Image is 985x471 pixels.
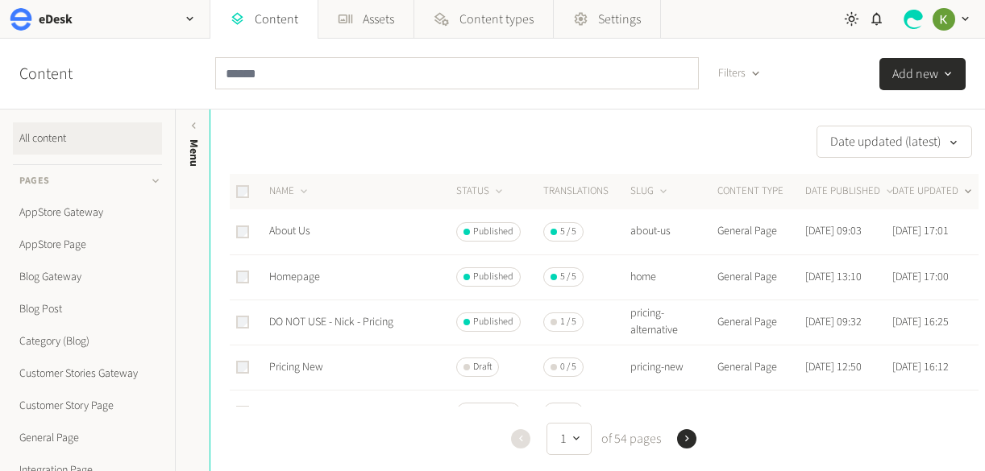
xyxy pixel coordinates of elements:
[473,225,513,239] span: Published
[892,184,975,200] button: DATE UPDATED
[717,209,804,254] td: General Page
[547,423,592,455] button: 1
[892,269,949,285] time: [DATE] 17:00
[805,404,862,420] time: [DATE] 14:21
[892,314,949,330] time: [DATE] 16:25
[817,126,972,158] button: Date updated (latest)
[13,357,162,390] a: Customer Stories Gateway
[473,360,492,374] span: Draft
[269,269,320,285] a: Homepage
[630,300,717,345] td: pricing-alternative
[459,10,534,29] span: Content types
[933,8,955,31] img: Keelin Terry
[560,270,576,284] span: 5 / 5
[19,62,110,86] h2: Content
[717,174,804,209] th: CONTENT TYPE
[630,209,717,254] td: about-us
[185,139,202,167] span: Menu
[560,405,576,419] span: 5 / 5
[630,345,717,390] td: pricing-new
[892,359,949,375] time: [DATE] 16:12
[598,429,661,448] span: of 54 pages
[805,359,862,375] time: [DATE] 12:50
[805,184,896,200] button: DATE PUBLISHED
[13,122,162,155] a: All content
[805,223,862,239] time: [DATE] 09:03
[879,58,966,90] button: Add new
[473,270,513,284] span: Published
[13,422,162,454] a: General Page
[13,196,162,229] a: AppStore Gateway
[13,390,162,422] a: Customer Story Page
[13,229,162,261] a: AppStore Page
[473,405,513,419] span: Published
[630,390,717,435] td: cookie-notice
[269,404,330,420] a: cookie-notice
[805,314,862,330] time: [DATE] 09:32
[560,360,576,374] span: 0 / 5
[717,345,804,390] td: General Page
[13,293,162,325] a: Blog Post
[717,390,804,435] td: General Page
[560,225,576,239] span: 5 / 5
[13,261,162,293] a: Blog Gateway
[717,254,804,300] td: General Page
[892,223,949,239] time: [DATE] 17:01
[630,254,717,300] td: home
[269,359,323,375] a: Pricing New
[598,10,641,29] span: Settings
[19,174,50,188] span: Pages
[560,315,576,329] span: 1 / 5
[269,314,393,330] a: DO NOT USE - Nick - Pricing
[718,65,746,82] span: Filters
[456,184,505,200] button: STATUS
[269,223,310,239] a: About Us
[630,184,670,200] button: SLUG
[13,325,162,357] a: Category (Blog)
[805,269,862,285] time: [DATE] 13:10
[269,184,310,200] button: NAME
[39,10,73,29] h2: eDesk
[892,404,949,420] time: [DATE] 14:22
[717,300,804,345] td: General Page
[542,174,630,209] th: Translations
[705,57,774,89] button: Filters
[10,8,32,31] img: eDesk
[473,315,513,329] span: Published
